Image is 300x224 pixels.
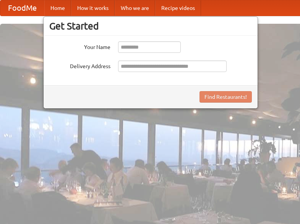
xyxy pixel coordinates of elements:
[155,0,201,16] a: Recipe videos
[44,0,71,16] a: Home
[49,20,252,32] h3: Get Started
[49,60,110,70] label: Delivery Address
[71,0,115,16] a: How it works
[0,0,44,16] a: FoodMe
[199,91,252,103] button: Find Restaurants!
[49,41,110,51] label: Your Name
[115,0,155,16] a: Who we are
